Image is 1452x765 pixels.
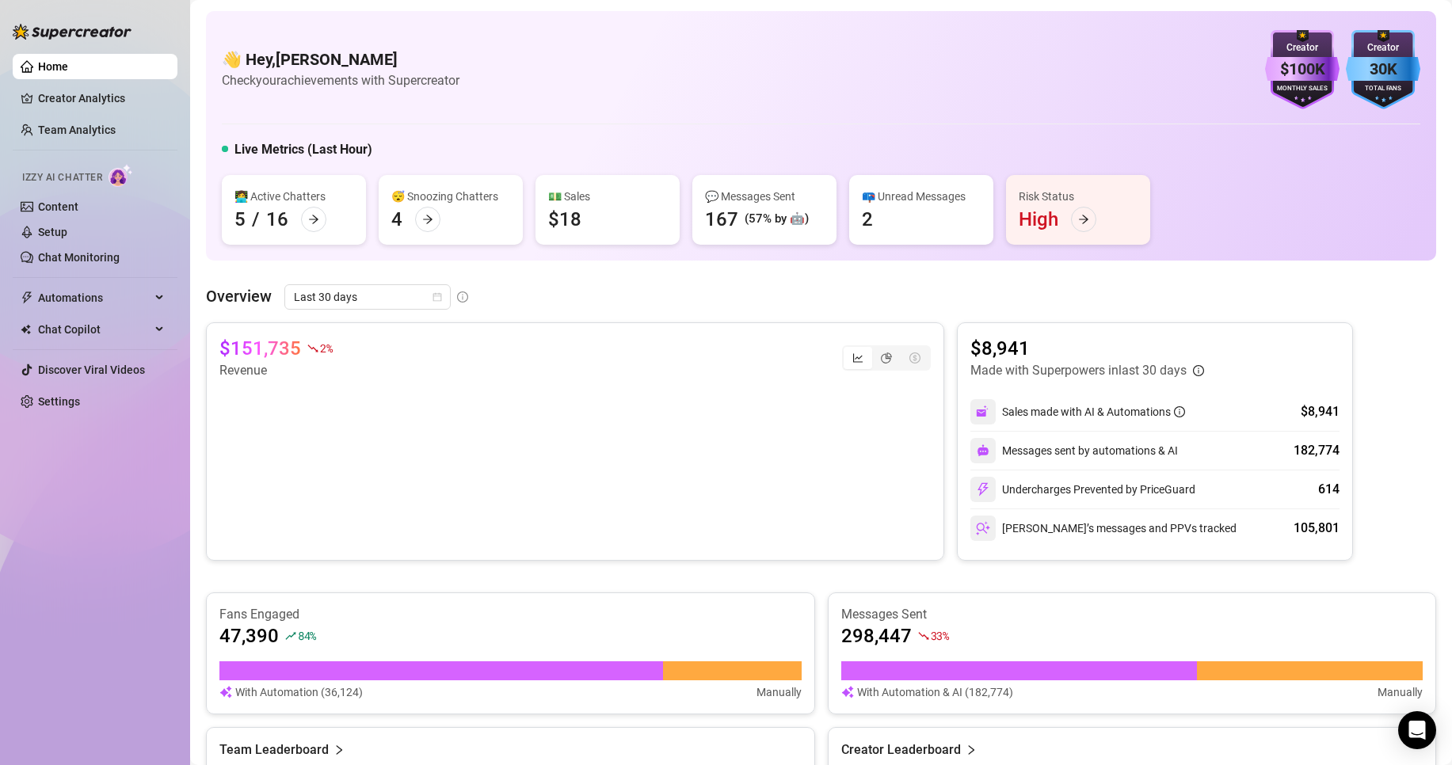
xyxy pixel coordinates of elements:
img: svg%3e [219,683,232,701]
article: Creator Leaderboard [841,740,961,759]
img: Chat Copilot [21,324,31,335]
article: Team Leaderboard [219,740,329,759]
div: 167 [705,207,738,232]
div: [PERSON_NAME]’s messages and PPVs tracked [970,516,1237,541]
div: 💵 Sales [548,188,667,205]
article: Revenue [219,361,332,380]
img: svg%3e [976,405,990,419]
a: Team Analytics [38,124,116,136]
img: AI Chatter [109,164,133,187]
div: Undercharges Prevented by PriceGuard [970,477,1195,502]
div: Sales made with AI & Automations [1002,403,1185,421]
a: Setup [38,226,67,238]
div: $8,941 [1301,402,1340,421]
article: With Automation (36,124) [235,683,363,701]
span: thunderbolt [21,291,33,304]
span: line-chart [852,352,863,363]
img: blue-badge-DgoSNQY1.svg [1346,30,1420,109]
span: 33 % [931,628,949,643]
div: 614 [1318,480,1340,499]
article: Messages Sent [841,606,1423,623]
img: svg%3e [977,444,989,457]
span: pie-chart [881,352,892,363]
span: fall [918,630,929,641]
div: $18 [548,207,581,232]
div: 2 [862,207,873,232]
span: Izzy AI Chatter [22,170,102,185]
article: 298,447 [841,623,912,649]
div: 😴 Snoozing Chatters [391,188,510,205]
div: (57% by 🤖) [745,210,809,229]
h5: Live Metrics (Last Hour) [234,140,372,159]
div: Messages sent by automations & AI [970,438,1178,463]
div: 4 [391,207,402,232]
h4: 👋 Hey, [PERSON_NAME] [222,48,459,70]
article: 47,390 [219,623,279,649]
div: 30K [1346,57,1420,82]
div: 105,801 [1294,519,1340,538]
article: $151,735 [219,336,301,361]
span: dollar-circle [909,352,920,363]
span: arrow-right [1078,214,1089,225]
span: 2 % [320,341,332,356]
a: Discover Viral Videos [38,363,145,376]
span: Chat Copilot [38,317,151,342]
img: svg%3e [841,683,854,701]
div: Creator [1265,40,1340,55]
div: Total Fans [1346,84,1420,94]
span: info-circle [457,291,468,303]
a: Content [38,200,78,213]
span: info-circle [1193,365,1204,376]
span: info-circle [1174,406,1185,417]
article: Made with Superpowers in last 30 days [970,361,1187,380]
a: Chat Monitoring [38,251,120,264]
span: calendar [433,292,442,302]
article: $8,941 [970,336,1204,361]
a: Home [38,60,68,73]
div: segmented control [842,345,931,371]
img: svg%3e [976,521,990,535]
img: purple-badge-B9DA21FR.svg [1265,30,1340,109]
article: Fans Engaged [219,606,802,623]
div: Monthly Sales [1265,84,1340,94]
img: logo-BBDzfeDw.svg [13,24,131,40]
div: Open Intercom Messenger [1398,711,1436,749]
div: Risk Status [1019,188,1138,205]
span: right [966,740,977,759]
article: Overview [206,284,272,308]
span: rise [285,630,296,641]
a: Settings [38,395,80,408]
div: Creator [1346,40,1420,55]
div: 5 [234,207,246,232]
article: Manually [1378,683,1423,701]
div: $100K [1265,57,1340,82]
span: fall [307,343,318,354]
article: With Automation & AI (182,774) [857,683,1013,701]
a: Creator Analytics [38,86,165,111]
article: Check your achievements with Supercreator [222,70,459,90]
div: 💬 Messages Sent [705,188,824,205]
div: 📪 Unread Messages [862,188,981,205]
img: svg%3e [976,482,990,497]
span: 84 % [298,628,316,643]
span: Last 30 days [294,285,441,309]
div: 16 [266,207,288,232]
div: 182,774 [1294,441,1340,460]
span: arrow-right [308,214,319,225]
article: Manually [756,683,802,701]
span: arrow-right [422,214,433,225]
span: right [333,740,345,759]
span: Automations [38,285,151,310]
div: 👩‍💻 Active Chatters [234,188,353,205]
